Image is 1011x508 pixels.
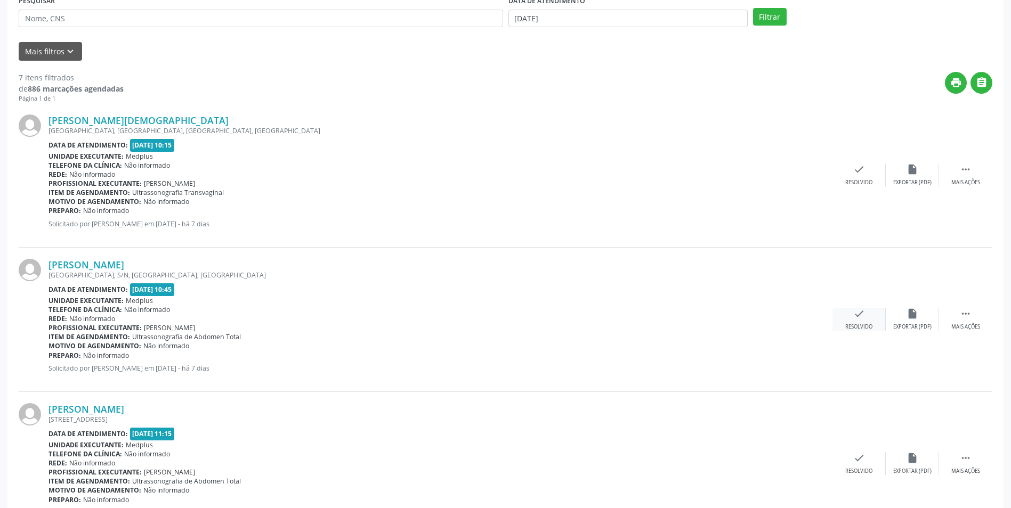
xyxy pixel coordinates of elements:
[69,314,115,323] span: Não informado
[19,94,124,103] div: Página 1 de 1
[124,161,170,170] span: Não informado
[48,114,229,126] a: [PERSON_NAME][DEMOGRAPHIC_DATA]
[951,468,980,475] div: Mais ações
[951,323,980,331] div: Mais ações
[83,206,129,215] span: Não informado
[853,308,865,319] i: check
[19,403,41,425] img: img
[48,219,832,228] p: Solicitado por [PERSON_NAME] em [DATE] - há 7 dias
[48,179,142,188] b: Profissional executante:
[126,296,153,305] span: Medplus
[753,8,787,26] button: Filtrar
[48,296,124,305] b: Unidade executante:
[124,305,170,314] span: Não informado
[907,452,918,464] i: insert_drive_file
[907,163,918,175] i: insert_drive_file
[48,161,122,170] b: Telefone da clínica:
[48,364,832,373] p: Solicitado por [PERSON_NAME] em [DATE] - há 7 dias
[970,72,992,94] button: 
[48,206,81,215] b: Preparo:
[950,77,962,88] i: print
[19,42,82,61] button: Mais filtroskeyboard_arrow_down
[69,170,115,179] span: Não informado
[960,452,972,464] i: 
[48,314,67,323] b: Rede:
[19,10,503,28] input: Nome, CNS
[143,486,189,495] span: Não informado
[48,495,81,504] b: Preparo:
[132,332,241,341] span: Ultrassonografia de Abdomen Total
[130,139,175,151] span: [DATE] 10:15
[48,415,832,424] div: [STREET_ADDRESS]
[48,152,124,161] b: Unidade executante:
[48,197,141,206] b: Motivo de agendamento:
[83,351,129,360] span: Não informado
[48,305,122,314] b: Telefone da clínica:
[143,197,189,206] span: Não informado
[853,452,865,464] i: check
[48,170,67,179] b: Rede:
[951,179,980,186] div: Mais ações
[19,72,124,83] div: 7 itens filtrados
[124,449,170,458] span: Não informado
[144,323,195,332] span: [PERSON_NAME]
[48,126,832,135] div: [GEOGRAPHIC_DATA], [GEOGRAPHIC_DATA], [GEOGRAPHIC_DATA], [GEOGRAPHIC_DATA]
[28,84,124,94] strong: 886 marcações agendadas
[64,46,76,58] i: keyboard_arrow_down
[132,477,241,486] span: Ultrassonografia de Abdomen Total
[945,72,967,94] button: print
[69,458,115,468] span: Não informado
[508,10,748,28] input: Selecione um intervalo
[845,468,872,475] div: Resolvido
[976,77,988,88] i: 
[48,458,67,468] b: Rede:
[48,141,128,150] b: Data de atendimento:
[48,477,130,486] b: Item de agendamento:
[893,323,932,331] div: Exportar (PDF)
[845,179,872,186] div: Resolvido
[48,486,141,495] b: Motivo de agendamento:
[48,323,142,332] b: Profissional executante:
[853,163,865,175] i: check
[19,114,41,137] img: img
[143,341,189,350] span: Não informado
[960,308,972,319] i: 
[126,152,153,161] span: Medplus
[144,179,195,188] span: [PERSON_NAME]
[126,440,153,449] span: Medplus
[48,403,124,415] a: [PERSON_NAME]
[19,259,41,281] img: img
[130,283,175,296] span: [DATE] 10:45
[48,468,142,477] b: Profissional executante:
[48,188,130,197] b: Item de agendamento:
[48,429,128,438] b: Data de atendimento:
[845,323,872,331] div: Resolvido
[132,188,224,197] span: Ultrassonografia Transvaginal
[48,332,130,341] b: Item de agendamento:
[144,468,195,477] span: [PERSON_NAME]
[893,179,932,186] div: Exportar (PDF)
[48,449,122,458] b: Telefone da clínica:
[907,308,918,319] i: insert_drive_file
[130,428,175,440] span: [DATE] 11:15
[19,83,124,94] div: de
[893,468,932,475] div: Exportar (PDF)
[960,163,972,175] i: 
[83,495,129,504] span: Não informado
[48,259,124,271] a: [PERSON_NAME]
[48,351,81,360] b: Preparo:
[48,285,128,294] b: Data de atendimento:
[48,440,124,449] b: Unidade executante:
[48,341,141,350] b: Motivo de agendamento:
[48,271,832,280] div: [GEOGRAPHIC_DATA], S/N, [GEOGRAPHIC_DATA], [GEOGRAPHIC_DATA]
